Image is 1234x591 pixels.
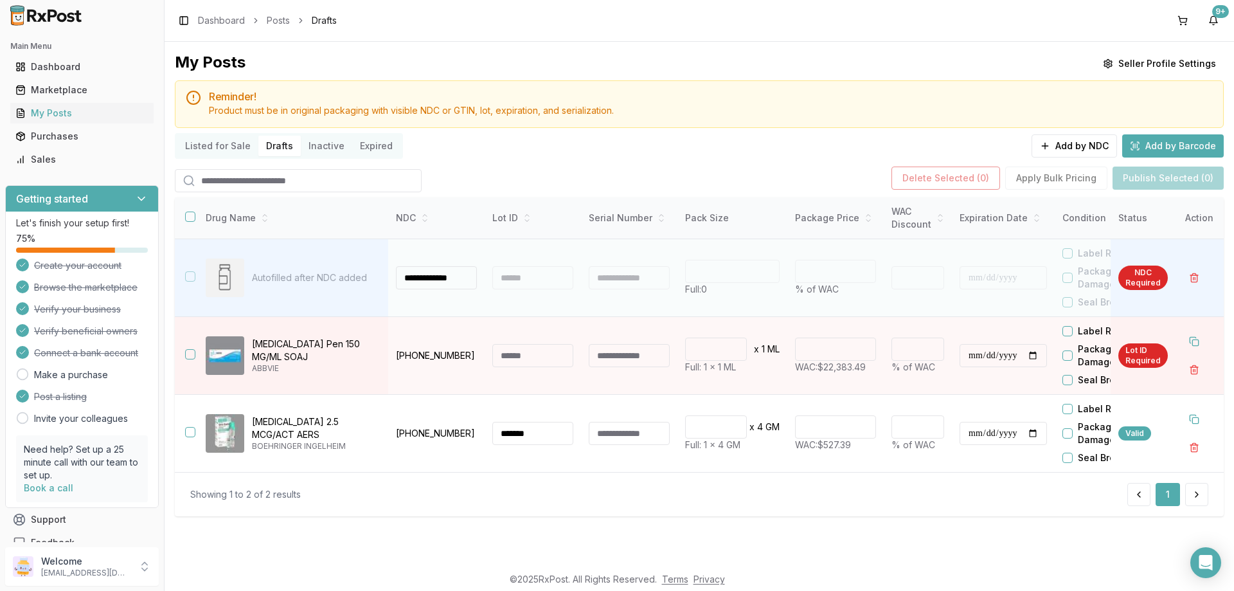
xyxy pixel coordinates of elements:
[1122,134,1224,158] button: Add by Barcode
[352,136,400,156] button: Expired
[492,212,573,224] div: Lot ID
[301,136,352,156] button: Inactive
[10,78,154,102] a: Marketplace
[13,556,33,577] img: User avatar
[762,343,765,356] p: 1
[1078,374,1132,386] label: Seal Broken
[16,217,148,230] p: Let's finish your setup first!
[15,153,148,166] div: Sales
[685,361,736,372] span: Full: 1 x 1 ML
[15,84,148,96] div: Marketplace
[693,574,725,585] a: Privacy
[589,212,670,224] div: Serial Number
[1118,343,1168,368] div: Lot ID Required
[5,531,159,554] button: Feedback
[258,136,301,156] button: Drafts
[34,325,138,338] span: Verify beneficial owners
[206,414,244,453] img: Spiriva Respimat 2.5 MCG/ACT AERS
[41,555,130,568] p: Welcome
[5,103,159,123] button: My Posts
[175,52,246,75] div: My Posts
[34,390,87,403] span: Post a listing
[10,148,154,171] a: Sales
[15,130,148,143] div: Purchases
[891,361,935,372] span: % of WAC
[1190,547,1221,578] div: Open Intercom Messenger
[1111,197,1176,239] th: Status
[685,439,740,450] span: Full: 1 x 4 GM
[24,443,140,482] p: Need help? Set up a 25 minute call with our team to set up.
[34,281,138,294] span: Browse the marketplace
[1032,134,1117,158] button: Add by NDC
[206,336,244,375] img: Skyrizi Pen 150 MG/ML SOAJ
[31,536,75,549] span: Feedback
[1156,483,1180,506] button: 1
[34,347,138,359] span: Connect a bank account
[1095,52,1224,75] button: Seller Profile Settings
[757,421,763,433] p: 4
[5,57,159,77] button: Dashboard
[10,102,154,125] a: My Posts
[1078,265,1151,291] label: Package Damaged
[198,14,245,27] a: Dashboard
[190,488,301,501] div: Showing 1 to 2 of 2 results
[209,104,1213,117] div: Product must be in original packaging with visible NDC or GTIN, lot, expiration, and serialization.
[5,126,159,147] button: Purchases
[24,482,73,493] a: Book a call
[767,343,780,356] p: ML
[1078,403,1142,415] label: Label Residue
[1118,426,1151,441] div: Valid
[662,574,688,585] a: Terms
[34,412,128,425] a: Invite your colleagues
[16,232,35,245] span: 75 %
[252,441,378,451] p: BOEHRINGER INGELHEIM
[1183,408,1206,431] button: Duplicate
[891,205,944,231] div: WAC Discount
[1118,266,1168,290] div: NDC Required
[396,212,477,224] div: NDC
[1078,343,1151,368] label: Package Damaged
[1212,5,1229,18] div: 9+
[198,14,337,27] nav: breadcrumb
[1078,451,1132,464] label: Seal Broken
[1078,296,1132,309] label: Seal Broken
[1078,325,1142,338] label: Label Residue
[1055,197,1151,239] th: Condition
[10,125,154,148] a: Purchases
[5,80,159,100] button: Marketplace
[16,191,88,206] h3: Getting started
[5,5,87,26] img: RxPost Logo
[267,14,290,27] a: Posts
[252,271,378,284] p: Autofilled after NDC added
[34,303,121,316] span: Verify your business
[396,349,477,362] p: [PHONE_NUMBER]
[34,368,108,381] a: Make a purchase
[891,439,935,450] span: % of WAC
[312,14,337,27] span: Drafts
[795,284,839,295] span: % of WAC
[10,41,154,51] h2: Main Menu
[677,197,787,239] th: Pack Size
[10,55,154,78] a: Dashboard
[1078,421,1151,446] label: Package Damaged
[1183,266,1206,289] button: Delete
[960,212,1047,224] div: Expiration Date
[795,439,851,450] span: WAC: $527.39
[1175,197,1224,239] th: Action
[795,212,876,224] div: Package Price
[396,427,477,440] p: [PHONE_NUMBER]
[765,421,780,433] p: GM
[252,415,378,441] p: [MEDICAL_DATA] 2.5 MCG/ACT AERS
[685,284,707,295] span: Full: 0
[5,508,159,531] button: Support
[754,343,759,356] p: x
[252,363,378,374] p: ABBVIE
[34,259,121,272] span: Create your account
[15,107,148,120] div: My Posts
[41,568,130,578] p: [EMAIL_ADDRESS][DOMAIN_NAME]
[177,136,258,156] button: Listed for Sale
[1183,358,1206,381] button: Delete
[206,212,378,224] div: Drug Name
[1078,247,1142,260] label: Label Residue
[1183,330,1206,353] button: Duplicate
